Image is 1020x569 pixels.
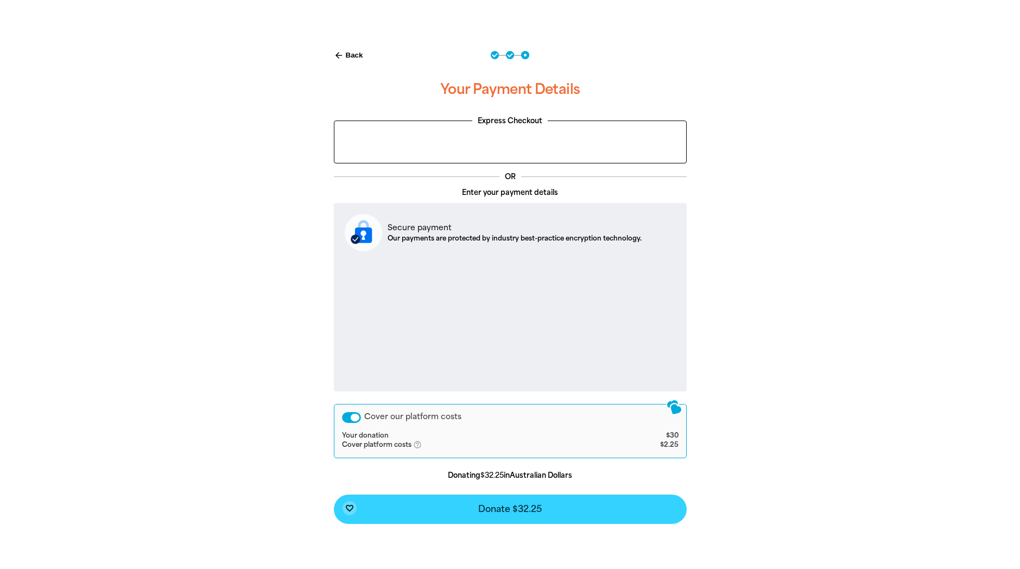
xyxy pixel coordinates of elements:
[388,222,642,233] p: Secure payment
[616,440,678,450] td: $2.25
[340,127,681,156] iframe: PayPal-paypal
[330,46,368,65] button: Back
[616,432,678,440] td: $30
[521,51,529,59] button: Navigate to step 3 of 3 to enter your payment details
[343,260,678,382] iframe: Secure payment input frame
[334,470,687,481] p: Donating in Australian Dollars
[334,187,687,198] p: Enter your payment details
[499,172,521,182] p: OR
[342,412,361,423] button: Cover our platform costs
[480,471,504,479] b: $32.25
[472,116,548,127] legend: Express Checkout
[334,495,687,524] button: favorite_borderDonate $32.25
[413,440,430,449] i: help_outlined
[345,504,354,513] i: favorite_border
[342,440,616,450] td: Cover platform costs
[478,505,542,514] span: Donate $32.25
[334,50,344,60] i: arrow_back
[491,51,499,59] button: Navigate to step 1 of 3 to enter your donation amount
[388,233,642,243] p: Our payments are protected by industry best-practice encryption technology.
[506,51,514,59] button: Navigate to step 2 of 3 to enter your details
[342,432,616,440] td: Your donation
[334,72,687,107] h3: Your Payment Details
